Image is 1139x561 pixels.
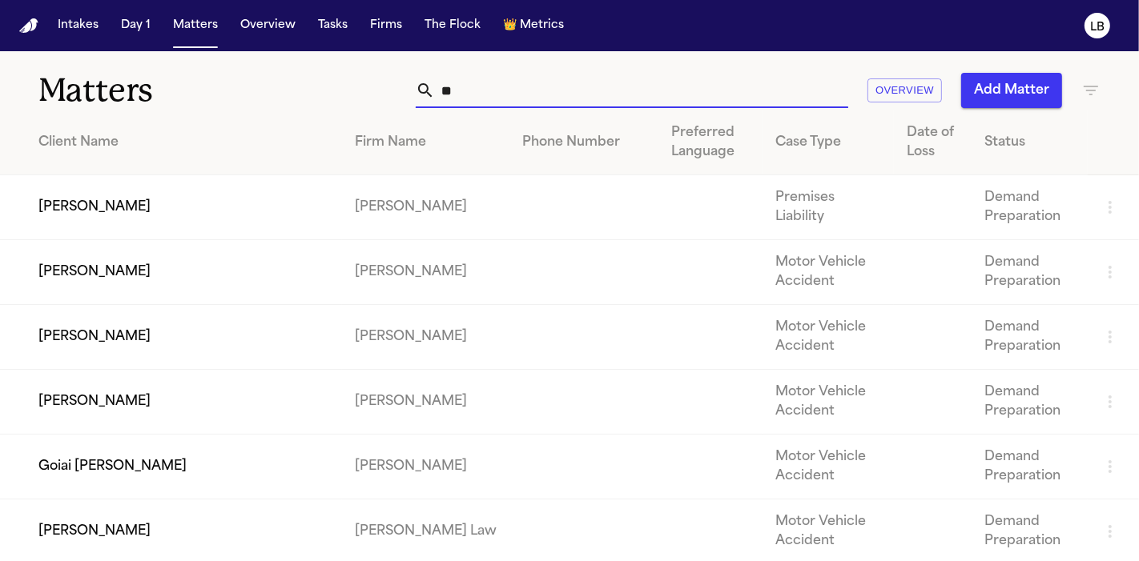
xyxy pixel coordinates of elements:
td: Demand Preparation [972,240,1088,305]
td: Motor Vehicle Accident [763,240,893,305]
button: Tasks [312,11,354,40]
td: Motor Vehicle Accident [763,305,893,370]
div: Date of Loss [907,123,960,162]
div: Status [985,133,1075,152]
button: The Flock [418,11,487,40]
button: Add Matter [961,73,1062,108]
td: [PERSON_NAME] [342,175,509,240]
h1: Matters [38,70,331,110]
div: Firm Name [355,133,497,152]
td: [PERSON_NAME] [342,435,509,499]
div: Client Name [38,133,329,152]
a: Home [19,18,38,34]
td: Demand Preparation [972,435,1088,499]
td: Motor Vehicle Accident [763,435,893,499]
button: Overview [234,11,302,40]
button: crownMetrics [497,11,570,40]
td: Demand Preparation [972,370,1088,435]
button: Firms [364,11,409,40]
button: Matters [167,11,224,40]
div: Preferred Language [671,123,750,162]
td: [PERSON_NAME] [342,305,509,370]
td: Premises Liability [763,175,893,240]
td: [PERSON_NAME] [342,370,509,435]
img: Finch Logo [19,18,38,34]
div: Case Type [775,133,880,152]
button: Overview [867,78,942,103]
div: Phone Number [522,133,646,152]
button: Day 1 [115,11,157,40]
td: Demand Preparation [972,305,1088,370]
button: Intakes [51,11,105,40]
td: Motor Vehicle Accident [763,370,893,435]
td: Demand Preparation [972,175,1088,240]
td: [PERSON_NAME] [342,240,509,305]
